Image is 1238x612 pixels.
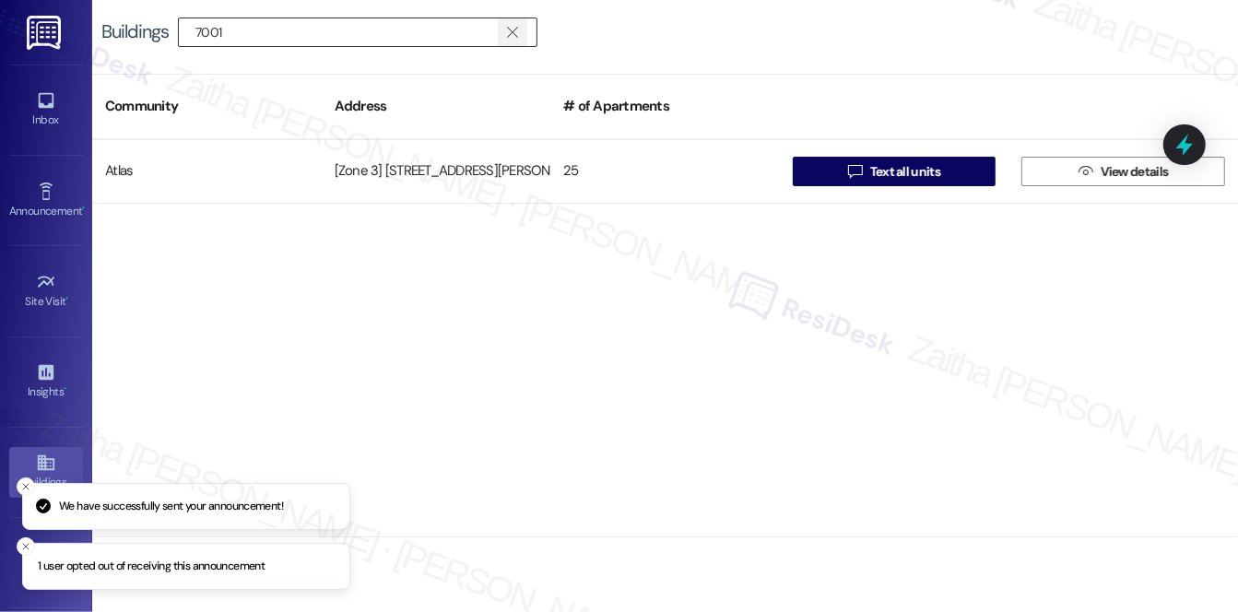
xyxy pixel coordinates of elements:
[498,18,527,46] button: Clear text
[848,164,862,179] i: 
[507,25,517,40] i: 
[550,153,780,190] div: 25
[92,153,322,190] div: Atlas
[17,477,35,496] button: Close toast
[9,357,83,406] a: Insights •
[550,84,780,129] div: # of Apartments
[17,537,35,556] button: Close toast
[1079,164,1092,179] i: 
[9,85,83,135] a: Inbox
[64,382,66,395] span: •
[27,16,65,50] img: ResiDesk Logo
[1101,162,1169,182] span: View details
[59,499,283,515] p: We have successfully sent your announcement!
[793,157,996,186] button: Text all units
[82,202,85,215] span: •
[92,84,322,129] div: Community
[195,19,498,45] input: Search by building address
[9,447,83,497] a: Buildings
[9,538,83,588] a: Leads
[9,266,83,316] a: Site Visit •
[66,292,69,305] span: •
[38,559,265,575] p: 1 user opted out of receiving this announcement
[322,153,551,190] div: [Zone 3] [STREET_ADDRESS][PERSON_NAME]
[1021,157,1225,186] button: View details
[101,22,169,41] div: Buildings
[322,84,551,129] div: Address
[870,162,940,182] span: Text all units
